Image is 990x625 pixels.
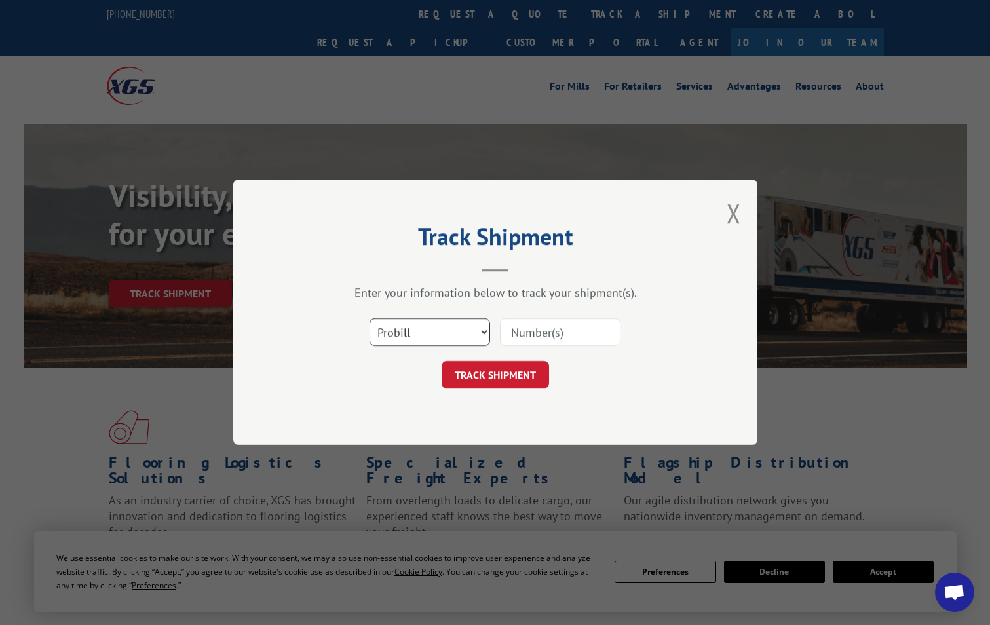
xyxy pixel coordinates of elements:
div: Enter your information below to track your shipment(s). [299,286,692,301]
div: Open chat [935,573,974,612]
button: Close modal [727,196,741,231]
h2: Track Shipment [299,227,692,252]
input: Number(s) [500,319,620,347]
button: TRACK SHIPMENT [442,362,549,389]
